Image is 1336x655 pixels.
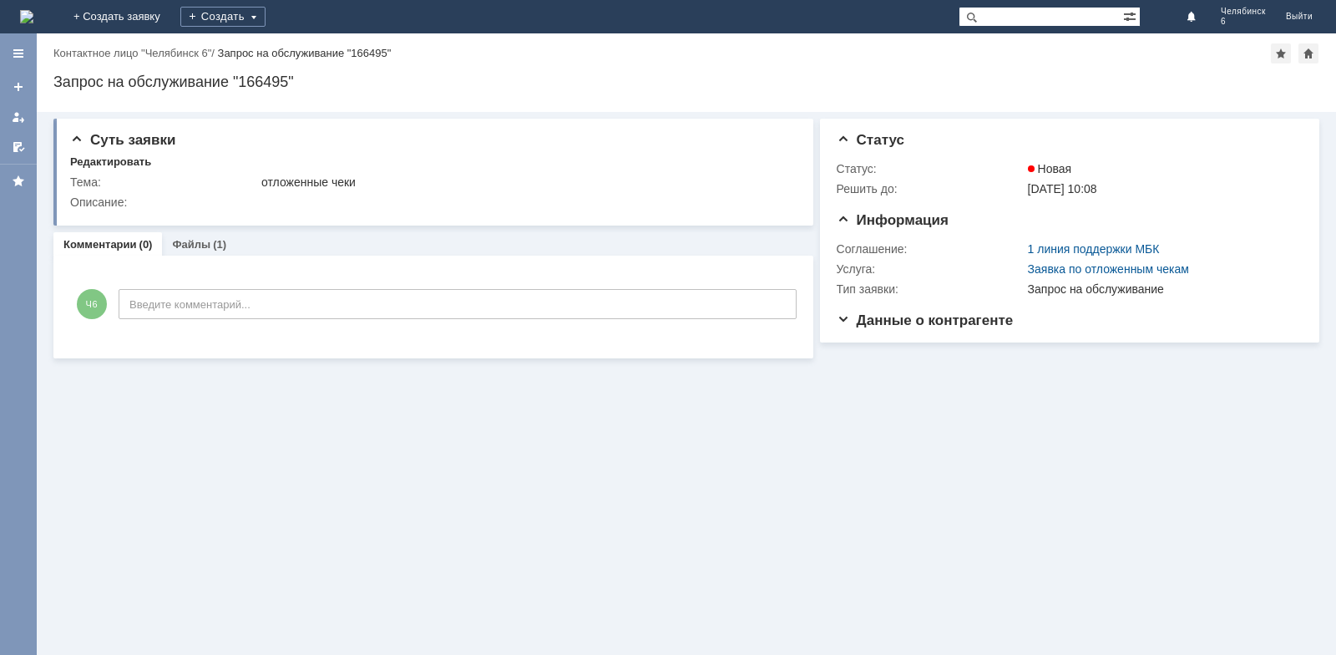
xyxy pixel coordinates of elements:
div: / [53,47,218,59]
div: Решить до: [837,182,1025,195]
span: Новая [1028,162,1072,175]
div: Статус: [837,162,1025,175]
a: Файлы [172,238,210,251]
div: Редактировать [70,155,151,169]
span: Статус [837,132,904,148]
div: Запрос на обслуживание [1028,282,1295,296]
a: Мои заявки [5,104,32,130]
span: Информация [837,212,949,228]
a: Мои согласования [5,134,32,160]
div: (1) [213,238,226,251]
div: Тема: [70,175,258,189]
a: 1 линия поддержки МБК [1028,242,1160,256]
div: Услуга: [837,262,1025,276]
div: Создать [180,7,266,27]
span: Ч6 [77,289,107,319]
a: Создать заявку [5,74,32,100]
div: Сделать домашней страницей [1298,43,1318,63]
span: 6 [1221,17,1266,27]
div: отложенные чеки [261,175,789,189]
a: Перейти на домашнюю страницу [20,10,33,23]
span: Челябинск [1221,7,1266,17]
span: Суть заявки [70,132,175,148]
span: Данные о контрагенте [837,312,1014,328]
div: Тип заявки: [837,282,1025,296]
img: logo [20,10,33,23]
a: Заявка по отложенным чекам [1028,262,1189,276]
div: Добавить в избранное [1271,43,1291,63]
div: (0) [139,238,153,251]
a: Комментарии [63,238,137,251]
a: Контактное лицо "Челябинск 6" [53,47,211,59]
div: Описание: [70,195,792,209]
span: Расширенный поиск [1123,8,1140,23]
span: [DATE] 10:08 [1028,182,1097,195]
div: Запрос на обслуживание "166495" [53,74,1319,90]
div: Запрос на обслуживание "166495" [218,47,392,59]
div: Соглашение: [837,242,1025,256]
